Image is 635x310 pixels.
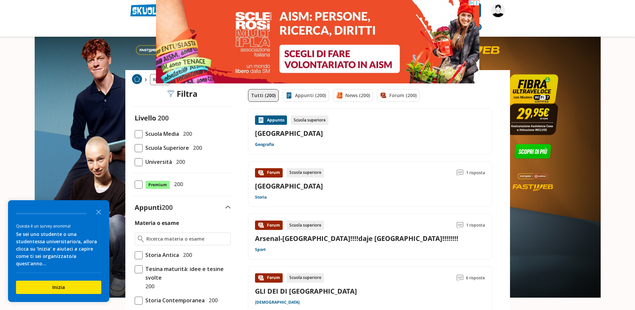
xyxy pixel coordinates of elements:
span: 200 [180,251,192,259]
div: Forum [255,168,283,178]
span: 200 [171,180,183,189]
div: Survey [8,200,109,302]
div: Appunto [255,115,287,125]
span: Premium [145,181,170,189]
a: Tutti (200) [248,89,279,102]
a: Ricerca [150,74,170,85]
div: Scuola superiore [287,168,324,178]
img: Commenti lettura [457,275,463,281]
div: Scuola superiore [287,221,324,230]
div: Questa è un survey anonima! [16,223,101,229]
span: 200 [173,158,185,166]
span: 200 [180,129,192,138]
div: Filtra [167,89,198,98]
span: 200 [143,282,154,291]
a: Appunti (200) [283,89,329,102]
a: Sport [255,247,266,252]
button: Inizia [16,281,101,294]
img: Forum contenuto [258,170,264,176]
a: [GEOGRAPHIC_DATA] [255,182,323,191]
img: Forum contenuto [258,222,264,229]
a: [GEOGRAPHIC_DATA] [255,129,485,138]
div: Se sei uno studente o una studentessa universitario/a, allora clicca su 'Inizia' e aiutaci a capi... [16,231,101,267]
img: Forum filtro contenuto [380,92,387,99]
div: Forum [255,273,283,283]
a: Geografia [255,142,274,147]
a: GLI DEI DI [GEOGRAPHIC_DATA] [255,287,357,296]
span: 200 [162,203,173,212]
img: Appunti contenuto [258,117,264,123]
label: Materia o esame [135,219,179,227]
img: Apri e chiudi sezione [225,206,231,209]
a: Forum (200) [377,89,420,102]
input: Ricerca materia o esame [146,236,227,242]
label: Livello [135,113,156,122]
button: Close the survey [92,205,105,218]
img: Filtra filtri mobile [167,90,174,97]
span: 200 [158,113,169,122]
a: News (200) [333,89,373,102]
img: Commenti lettura [457,170,463,176]
img: Ricerca materia o esame [138,236,144,242]
a: Storia [255,195,267,200]
div: Scuola superiore [287,273,324,283]
img: News filtro contenuto [336,92,343,99]
img: Appunti filtro contenuto [286,92,292,99]
span: 200 [190,143,202,152]
label: Appunti [135,203,173,212]
span: Scuola Media [143,129,179,138]
span: Tesina maturità: idee e tesine svolte [143,265,231,282]
div: Scuola superiore [291,115,328,125]
span: 1 risposta [466,168,485,178]
span: Storia Contemporanea [143,296,205,305]
a: Arsenal-[GEOGRAPHIC_DATA]!!!!daje [GEOGRAPHIC_DATA]!!!!!!!! [255,234,458,243]
span: 1 risposta [466,221,485,230]
img: Forum contenuto [258,275,264,281]
div: Forum [255,221,283,230]
img: Commenti lettura [457,222,463,229]
a: [DEMOGRAPHIC_DATA] [255,300,300,305]
span: Università [143,158,172,166]
span: 200 [206,296,218,305]
span: Scuola Superiore [143,143,189,152]
a: Home [132,74,142,85]
img: vitvit2023 [491,3,505,17]
img: Home [132,74,142,84]
span: 6 risposte [466,273,485,283]
span: Storia Antica [143,251,179,259]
